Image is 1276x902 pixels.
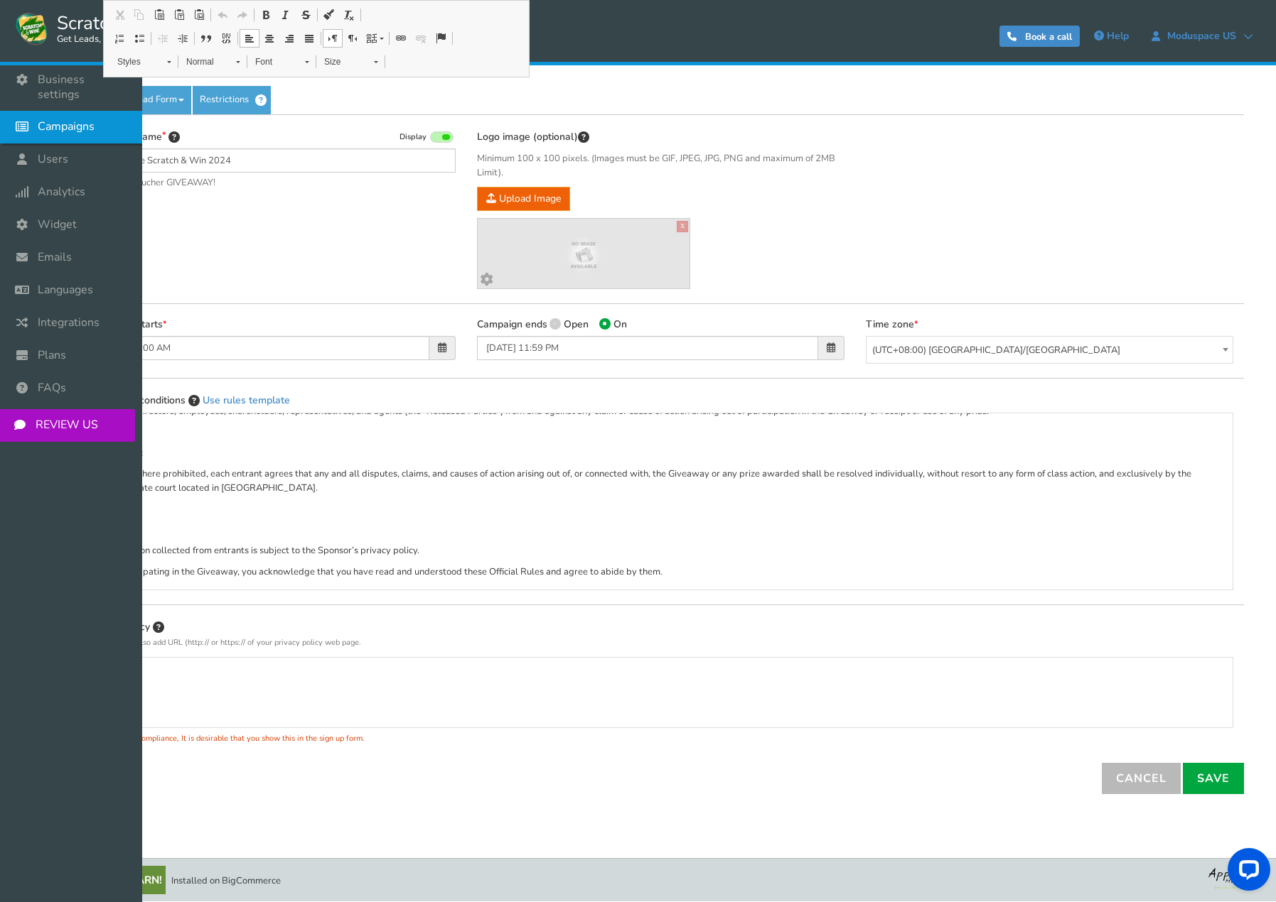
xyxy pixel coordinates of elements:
[1025,31,1072,43] span: Book a call
[109,52,178,72] a: Styles
[866,318,918,332] label: Time zone
[1208,866,1265,889] img: bg_logo_foot.webp
[256,6,276,24] a: Bold (Ctrl+B)
[149,6,169,24] a: Paste (Ctrl+V)
[38,283,93,298] span: Languages
[88,393,290,408] label: Terms and conditions
[129,29,149,48] a: Insert/Remove Bulleted List
[1102,763,1181,794] a: Cancel
[299,29,319,48] a: Justify
[38,381,66,396] span: FAQs
[38,250,72,265] span: Emails
[150,620,164,636] span: Enter the Privacy Policy of your campaign
[431,29,451,48] a: Anchor
[110,53,160,71] span: Styles
[216,29,236,48] a: Create Div Container
[477,318,547,332] label: Campaign ends
[171,874,281,887] span: Installed on BigCommerce
[613,317,627,331] span: On
[477,152,845,180] span: Minimum 100 x 100 pixels. (Images must be GIF, JPEG, JPG, PNG and maximum of 2MB Limit).
[339,6,359,24] a: Remove Format
[103,467,1218,495] p: Except where prohibited, each entrant agrees that any and all disputes, claims, and causes of act...
[866,336,1233,364] span: (UTC+08:00) Asia/Singapore
[50,11,225,46] span: Scratch &
[38,152,68,167] span: Users
[296,6,316,24] a: Strike Through
[564,317,589,331] span: Open
[178,52,247,72] a: Normal
[677,221,688,232] a: X
[38,185,85,200] span: Analytics
[363,29,387,48] a: Set language
[38,348,66,363] span: Plans
[248,53,298,71] span: Font
[38,119,95,134] span: Campaigns
[186,393,203,409] span: Enter the Terms and Conditions of your campaign
[343,29,363,48] a: Text direction from right to left
[1107,29,1129,43] span: Help
[126,86,191,114] a: Lead Form
[213,6,232,24] a: Undo (Ctrl+Z)
[1087,25,1136,48] a: Help
[203,393,290,407] a: Use rules template
[232,6,252,24] a: Redo (Ctrl+Y)
[999,26,1080,47] a: Book a call
[168,130,180,146] span: Tip: Choose a title that will attract more entries. For example: “Scratch & win a bracelet” will ...
[153,29,173,48] a: Decrease Indent
[193,86,271,114] a: Restrictions
[477,129,589,145] label: Logo image (optional)
[867,337,1233,364] span: (UTC+08:00) Asia/Singapore
[259,29,279,48] a: Centre
[103,665,1218,722] div: Rich Text Editor, campaign_privacy
[38,315,100,330] span: Integrations
[279,29,299,48] a: Align Right
[57,34,225,45] small: Get Leads, Boost Social Media Followers
[109,29,129,48] a: Insert/Remove Numbered List
[38,72,128,102] span: Business settings
[173,29,193,48] a: Increase Indent
[189,6,209,24] a: Paste from Word
[317,53,367,71] span: Size
[169,6,189,24] a: Paste as plain text (Ctrl+Shift+V)
[196,29,216,48] a: Block Quote
[240,29,259,48] a: Align Left
[36,418,98,433] span: REVIEW US
[400,132,427,143] span: Display
[391,29,411,48] a: Link (Ctrl+K)
[319,6,339,24] a: Copy Formatting (Ctrl+Shift+C)
[129,6,149,24] a: Copy (Ctrl+C)
[38,217,77,232] span: Widget
[247,52,316,72] a: Font
[276,6,296,24] a: Italic (Ctrl+I)
[1183,763,1244,794] a: Save
[103,565,1218,580] p: By participating in the Giveaway, you acknowledge that you have read and understood these Officia...
[14,11,225,46] a: Scratch &Win! Get Leads, Boost Social Media Followers
[109,6,129,24] a: Cut (Ctrl+X)
[411,29,431,48] a: Unlink
[1160,31,1243,42] span: Moduspace US
[179,53,229,71] span: Normal
[88,637,361,648] small: You can also add URL (http:// or https:// of your privacy policy web page.
[14,11,50,46] img: Scratch and Win
[88,176,456,190] span: E.g. $200 Voucher GIVEAWAY!
[578,130,589,146] span: This image will be displayed on top of your contest screen. You can upload & preview different im...
[316,52,385,72] a: Size
[1216,842,1276,902] iframe: LiveChat chat widget
[101,733,365,744] small: For GDPR compliance, It is desirable that you show this in the sign up form.
[103,544,1218,558] p: Information collected from entrants is subject to the Sponsor’s privacy policy.
[323,29,343,48] a: Text direction from left to right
